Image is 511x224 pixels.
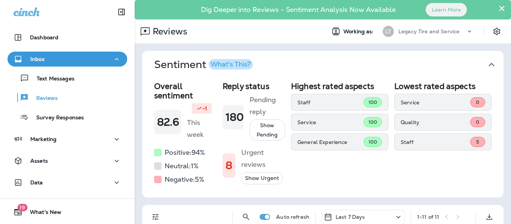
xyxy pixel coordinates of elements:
button: Show Pending [250,119,285,141]
button: Data [7,175,127,190]
button: Dashboard [7,30,127,45]
p: Staff [297,99,364,105]
h5: Neutral: 1 % [165,160,199,172]
p: Service [297,119,364,125]
span: 0 [476,99,479,105]
div: SentimentWhat's This? [142,79,504,197]
h5: This week [187,117,217,141]
p: Inbox [30,56,45,62]
p: Dig Deeper into Reviews - Sentiment Analysis Now Available [179,9,417,11]
button: Learn More [426,3,467,16]
button: Text Messages [7,70,127,86]
h5: Positive: 94 % [165,147,205,159]
h5: Pending reply [250,94,285,118]
p: Service [401,99,470,105]
button: SentimentWhat's This? [148,51,510,79]
p: Marketing [30,136,56,142]
button: Show Urgent [241,172,283,184]
button: Close [498,2,505,14]
span: 100 [368,139,377,145]
h2: Highest rated aspects [291,82,388,91]
span: 100 [368,119,377,125]
button: Marketing [7,132,127,147]
span: 19 [17,204,27,211]
p: Assets [30,158,48,164]
button: Collapse Sidebar [111,4,132,19]
span: 0 [476,119,479,125]
span: 100 [368,99,377,105]
h1: 82.6 [157,116,178,128]
button: Reviews [7,90,127,105]
span: Working as: [343,28,375,35]
p: Text Messages [29,76,74,83]
button: Settings [490,25,504,38]
p: Quality [401,119,470,125]
p: Reviews [29,95,58,102]
button: 19What's New [7,205,127,220]
h2: Overall sentiment [154,82,217,100]
span: 5 [476,139,479,145]
h1: 8 [226,159,232,172]
button: Survey Responses [7,109,127,125]
p: Data [30,179,43,185]
button: Assets [7,153,127,168]
p: Auto refresh [276,214,309,220]
p: Legacy Tire and Service [398,28,459,34]
h1: 180 [226,111,241,123]
button: Inbox [7,52,127,67]
h2: Reply status [223,82,285,91]
div: 1 - 11 of 11 [417,214,439,220]
p: Survey Responses [29,114,84,122]
p: Reviews [150,26,187,37]
p: Last 7 Days [336,214,365,220]
p: Dashboard [30,34,58,40]
div: LT [383,26,394,37]
h5: Urgent reviews [241,147,285,171]
button: What's This? [209,59,253,70]
h5: Negative: 5 % [165,174,204,185]
p: Staff [401,139,470,145]
h1: Sentiment [154,58,253,71]
div: What's This? [211,61,251,68]
p: -1 [202,105,207,112]
span: What's New [22,209,61,218]
h2: Lowest rated aspects [394,82,492,91]
p: General Experience [297,139,364,145]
